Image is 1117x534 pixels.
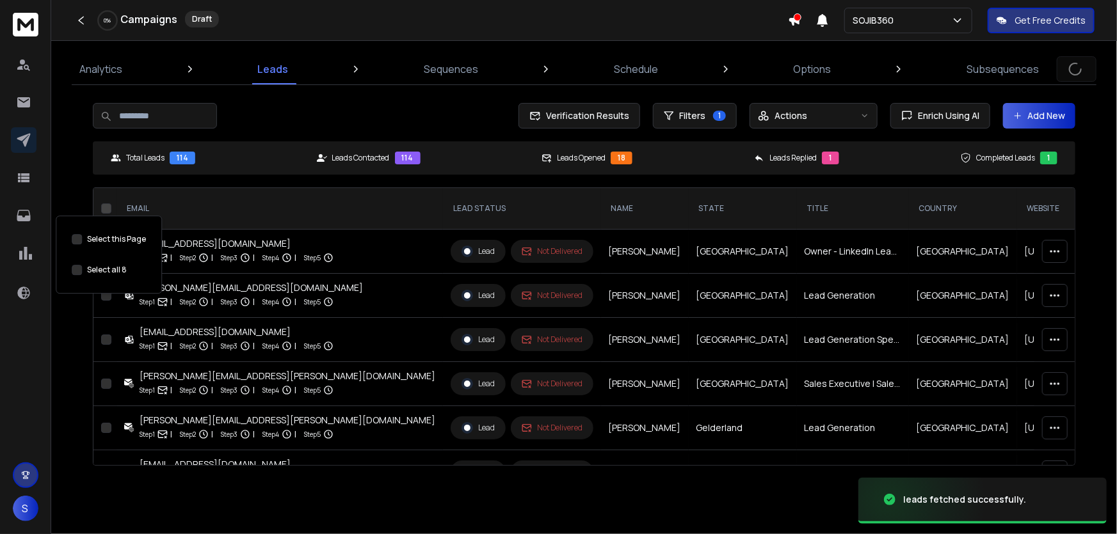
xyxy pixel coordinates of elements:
[443,188,601,230] th: LEAD STATUS
[140,237,333,250] div: [EMAIL_ADDRESS][DOMAIN_NAME]
[304,295,321,308] p: Step 5
[140,428,155,441] p: Step 1
[180,428,196,441] p: Step 2
[180,384,196,397] p: Step 2
[853,14,899,27] p: SOJIB360
[522,290,583,301] div: Not Delivered
[890,103,990,129] button: Enrich Using AI
[180,340,196,352] p: Step 2
[909,450,1017,494] td: [GEOGRAPHIC_DATA]
[713,111,726,121] span: 1
[785,54,839,84] a: Options
[522,334,583,345] div: Not Delivered
[988,8,1095,33] button: Get Free Credits
[909,188,1017,230] th: Country
[689,318,797,362] td: [GEOGRAPHIC_DATA]
[13,496,38,521] button: S
[689,362,797,406] td: [GEOGRAPHIC_DATA]
[822,152,839,164] div: 1
[797,362,909,406] td: Sales Executive | Sales Engagement | B2B Lead Generation |
[126,153,165,163] p: Total Leads
[253,340,255,352] p: |
[262,251,279,264] p: Step 4
[601,188,689,230] th: NAME
[557,153,606,163] p: Leads Opened
[140,370,435,382] div: [PERSON_NAME][EMAIL_ADDRESS][PERSON_NAME][DOMAIN_NAME]
[909,362,1017,406] td: [GEOGRAPHIC_DATA]
[262,295,279,308] p: Step 4
[653,103,737,129] button: Filters1
[221,295,237,308] p: Step 3
[221,340,237,352] p: Step 3
[518,103,640,129] button: Verification Results
[679,109,705,122] span: Filters
[909,318,1017,362] td: [GEOGRAPHIC_DATA]
[797,318,909,362] td: Lead Generation Specialist
[180,295,196,308] p: Step 2
[903,493,1026,506] div: leads fetched successfully.
[294,295,296,308] p: |
[606,54,666,84] a: Schedule
[913,109,979,122] span: Enrich Using AI
[909,230,1017,274] td: [GEOGRAPHIC_DATA]
[601,318,689,362] td: [PERSON_NAME]
[689,230,797,274] td: [GEOGRAPHIC_DATA]
[262,428,279,441] p: Step 4
[462,334,495,345] div: Lead
[140,326,333,338] div: [EMAIL_ADDRESS][DOMAIN_NAME]
[262,384,279,397] p: Step 4
[1015,14,1086,27] p: Get Free Credits
[258,61,289,77] p: Leads
[221,428,237,441] p: Step 3
[522,246,583,256] div: Not Delivered
[140,414,435,427] div: [PERSON_NAME][EMAIL_ADDRESS][PERSON_NAME][DOMAIN_NAME]
[601,450,689,494] td: [PERSON_NAME]
[424,61,478,77] p: Sequences
[140,458,333,471] div: [EMAIL_ADDRESS][DOMAIN_NAME]
[170,295,172,308] p: |
[959,54,1047,84] a: Subsequences
[541,109,629,122] span: Verification Results
[769,153,817,163] p: Leads Replied
[294,428,296,441] p: |
[689,274,797,318] td: [GEOGRAPHIC_DATA]
[332,153,390,163] p: Leads Contacted
[775,109,807,122] p: Actions
[170,152,195,164] div: 114
[294,340,296,352] p: |
[462,422,495,434] div: Lead
[180,251,196,264] p: Step 2
[797,450,909,494] td: Lead Generation and Sales
[104,17,111,24] p: 0 %
[462,290,495,301] div: Lead
[967,61,1039,77] p: Subsequences
[262,340,279,352] p: Step 4
[304,384,321,397] p: Step 5
[304,428,321,441] p: Step 5
[294,384,296,397] p: |
[211,384,213,397] p: |
[211,428,213,441] p: |
[601,362,689,406] td: [PERSON_NAME]
[221,384,237,397] p: Step 3
[140,384,155,397] p: Step 1
[304,340,321,352] p: Step 5
[72,54,130,84] a: Analytics
[140,340,155,352] p: Step 1
[797,188,909,230] th: title
[140,295,155,308] p: Step 1
[689,406,797,450] td: Gelderland
[689,450,797,494] td: [PERSON_NAME]
[601,230,689,274] td: [PERSON_NAME]
[689,188,797,230] th: State
[211,251,213,264] p: |
[294,251,296,264] p: |
[909,274,1017,318] td: [GEOGRAPHIC_DATA]
[601,406,689,450] td: [PERSON_NAME]
[120,12,177,27] h1: Campaigns
[416,54,486,84] a: Sequences
[797,406,909,450] td: Lead Generation
[87,265,127,275] label: Select all 8
[611,152,632,164] div: 18
[79,61,122,77] p: Analytics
